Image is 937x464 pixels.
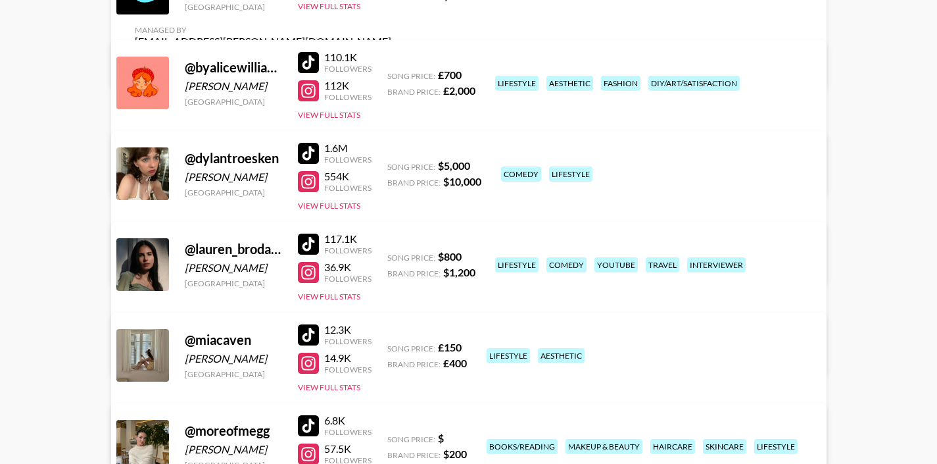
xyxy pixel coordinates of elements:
[487,348,530,363] div: lifestyle
[687,257,746,272] div: interviewer
[298,292,360,301] button: View Full Stats
[387,450,441,460] span: Brand Price:
[324,427,372,437] div: Followers
[565,439,642,454] div: makeup & beauty
[324,245,372,255] div: Followers
[185,261,282,274] div: [PERSON_NAME]
[538,348,585,363] div: aesthetic
[438,250,462,263] strong: $ 800
[324,414,372,427] div: 6.8K
[594,257,638,272] div: youtube
[487,439,558,454] div: books/reading
[324,351,372,365] div: 14.9K
[438,432,444,444] strong: $
[387,434,435,444] span: Song Price:
[185,332,282,348] div: @ miacaven
[387,344,435,353] span: Song Price:
[324,442,372,455] div: 57.5K
[185,278,282,288] div: [GEOGRAPHIC_DATA]
[443,266,475,278] strong: $ 1,200
[495,257,539,272] div: lifestyle
[387,359,441,369] span: Brand Price:
[650,439,695,454] div: haircare
[387,269,441,278] span: Brand Price:
[298,382,360,392] button: View Full Stats
[703,439,746,454] div: skincare
[387,253,435,263] span: Song Price:
[324,365,372,374] div: Followers
[324,336,372,346] div: Followers
[324,261,372,274] div: 36.9K
[324,274,372,284] div: Followers
[443,448,467,460] strong: $ 200
[324,232,372,245] div: 117.1K
[546,257,587,272] div: comedy
[185,423,282,439] div: @ moreofmegg
[185,352,282,365] div: [PERSON_NAME]
[185,241,282,257] div: @ lauren_brodauf
[185,369,282,379] div: [GEOGRAPHIC_DATA]
[443,357,467,369] strong: £ 400
[185,443,282,456] div: [PERSON_NAME]
[438,341,462,353] strong: £ 150
[646,257,679,272] div: travel
[754,439,798,454] div: lifestyle
[324,323,372,336] div: 12.3K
